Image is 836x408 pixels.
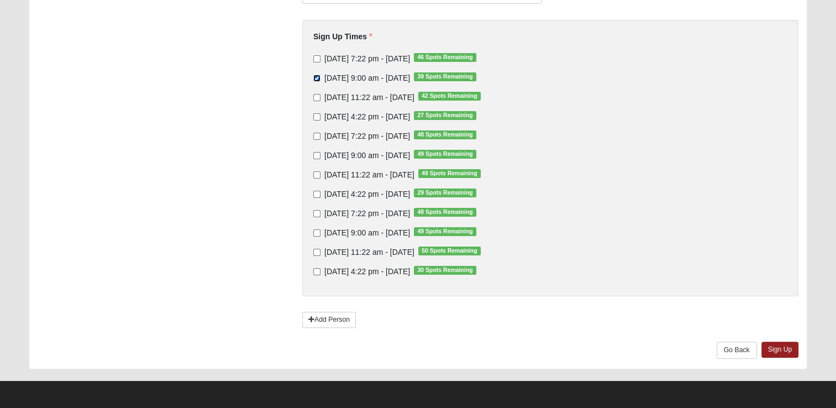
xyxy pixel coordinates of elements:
[313,152,320,159] input: [DATE] 9:00 am - [DATE]49 Spots Remaining
[324,170,414,179] span: [DATE] 11:22 am - [DATE]
[313,268,320,275] input: [DATE] 4:22 pm - [DATE]30 Spots Remaining
[313,55,320,62] input: [DATE] 7:22 pm - [DATE]46 Spots Remaining
[414,208,476,217] span: 48 Spots Remaining
[313,229,320,237] input: [DATE] 9:00 am - [DATE]49 Spots Remaining
[414,130,476,139] span: 48 Spots Remaining
[414,111,476,120] span: 27 Spots Remaining
[324,267,410,276] span: [DATE] 4:22 pm - [DATE]
[414,53,476,62] span: 46 Spots Remaining
[418,169,481,178] span: 49 Spots Remaining
[324,228,410,237] span: [DATE] 9:00 am - [DATE]
[324,151,410,160] span: [DATE] 9:00 am - [DATE]
[414,227,476,236] span: 49 Spots Remaining
[324,248,414,257] span: [DATE] 11:22 am - [DATE]
[313,133,320,140] input: [DATE] 7:22 pm - [DATE]48 Spots Remaining
[313,75,320,82] input: [DATE] 9:00 am - [DATE]39 Spots Remaining
[313,94,320,101] input: [DATE] 11:22 am - [DATE]42 Spots Remaining
[418,247,481,255] span: 50 Spots Remaining
[313,191,320,198] input: [DATE] 4:22 pm - [DATE]29 Spots Remaining
[313,171,320,179] input: [DATE] 11:22 am - [DATE]49 Spots Remaining
[302,312,356,328] a: Add Person
[313,210,320,217] input: [DATE] 7:22 pm - [DATE]48 Spots Remaining
[324,112,410,121] span: [DATE] 4:22 pm - [DATE]
[324,54,410,63] span: [DATE] 7:22 pm - [DATE]
[414,150,476,159] span: 49 Spots Remaining
[414,189,476,197] span: 29 Spots Remaining
[324,209,410,218] span: [DATE] 7:22 pm - [DATE]
[761,342,799,358] a: Sign Up
[418,92,481,101] span: 42 Spots Remaining
[313,113,320,121] input: [DATE] 4:22 pm - [DATE]27 Spots Remaining
[414,72,476,81] span: 39 Spots Remaining
[414,266,476,275] span: 30 Spots Remaining
[717,342,757,359] a: Go Back
[324,74,410,82] span: [DATE] 9:00 am - [DATE]
[324,132,410,140] span: [DATE] 7:22 pm - [DATE]
[324,190,410,198] span: [DATE] 4:22 pm - [DATE]
[324,93,414,102] span: [DATE] 11:22 am - [DATE]
[313,249,320,256] input: [DATE] 11:22 am - [DATE]50 Spots Remaining
[313,31,372,42] label: Sign Up Times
